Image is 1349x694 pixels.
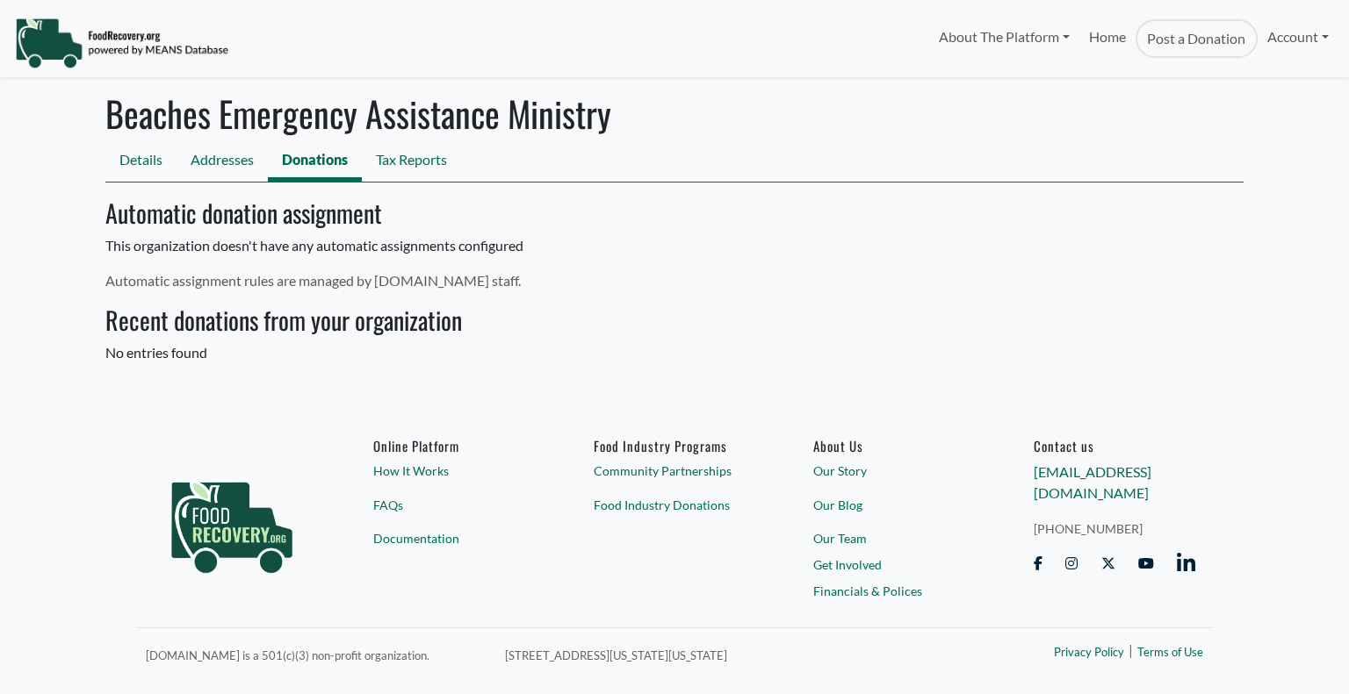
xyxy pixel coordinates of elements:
[105,235,1244,256] p: This organization doesn't have any automatic assignments configured
[594,461,756,480] a: Community Partnerships
[362,142,461,182] a: Tax Reports
[373,529,536,547] a: Documentation
[813,495,976,513] a: Our Blog
[1054,644,1124,662] a: Privacy Policy
[105,142,177,182] a: Details
[813,461,976,480] a: Our Story
[813,581,976,599] a: Financials & Polices
[1137,644,1203,662] a: Terms of Use
[813,438,976,454] a: About Us
[594,438,756,454] h6: Food Industry Programs
[1034,463,1151,501] a: [EMAIL_ADDRESS][DOMAIN_NAME]
[373,438,536,454] h6: Online Platform
[1129,640,1133,661] span: |
[177,142,268,182] a: Addresses
[594,495,756,513] a: Food Industry Donations
[153,438,311,605] img: food_recovery_green_logo-76242d7a27de7ed26b67be613a865d9c9037ba317089b267e0515145e5e51427.png
[95,92,1254,363] div: No entries found
[928,19,1078,54] a: About The Platform
[813,529,976,547] a: Our Team
[105,305,1244,335] h3: Recent donations from your organization
[505,644,934,665] p: [STREET_ADDRESS][US_STATE][US_STATE]
[373,461,536,480] a: How It Works
[105,270,1244,291] p: Automatic assignment rules are managed by [DOMAIN_NAME] staff.
[105,198,382,228] h3: Automatic donation assignment
[15,17,228,69] img: NavigationLogo_FoodRecovery-91c16205cd0af1ed486a0f1a7774a6544ea792ac00100771e7dd3ec7c0e58e41.png
[146,644,485,665] p: [DOMAIN_NAME] is a 501(c)(3) non-profit organization.
[813,555,976,574] a: Get Involved
[268,142,362,182] a: Donations
[1079,19,1136,58] a: Home
[1034,519,1196,537] a: [PHONE_NUMBER]
[105,92,1244,134] h1: Beaches Emergency Assistance Ministry
[1258,19,1338,54] a: Account
[1034,438,1196,454] h6: Contact us
[373,495,536,513] a: FAQs
[1136,19,1257,58] a: Post a Donation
